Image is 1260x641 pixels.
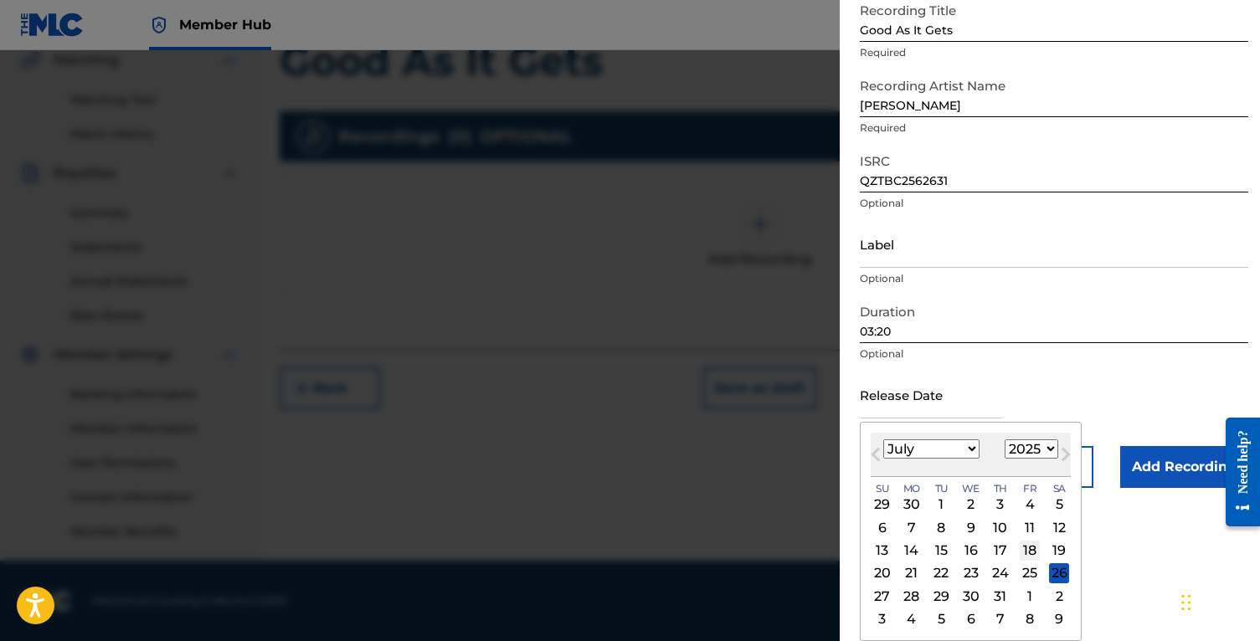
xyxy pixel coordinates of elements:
[990,495,1011,515] div: Choose Thursday, July 3rd, 2025
[990,609,1011,629] div: Choose Thursday, August 7th, 2025
[931,563,951,583] div: Choose Tuesday, July 22nd, 2025
[1020,495,1040,515] div: Choose Friday, July 4th, 2025
[871,493,1071,630] div: Month July, 2025
[872,609,892,629] div: Choose Sunday, August 3rd, 2025
[961,541,981,561] div: Choose Wednesday, July 16th, 2025
[1049,495,1069,515] div: Choose Saturday, July 5th, 2025
[1213,404,1260,539] iframe: Resource Center
[860,346,1248,362] p: Optional
[902,517,922,537] div: Choose Monday, July 7th, 2025
[862,444,889,471] button: Previous Month
[990,586,1011,606] div: Choose Thursday, July 31st, 2025
[902,586,922,606] div: Choose Monday, July 28th, 2025
[876,481,888,496] span: Su
[1023,481,1036,496] span: Fr
[902,609,922,629] div: Choose Monday, August 4th, 2025
[931,586,951,606] div: Choose Tuesday, July 29th, 2025
[903,481,920,496] span: Mo
[931,541,951,561] div: Choose Tuesday, July 15th, 2025
[990,517,1011,537] div: Choose Thursday, July 10th, 2025
[931,517,951,537] div: Choose Tuesday, July 8th, 2025
[1020,609,1040,629] div: Choose Friday, August 8th, 2025
[961,517,981,537] div: Choose Wednesday, July 9th, 2025
[1020,563,1040,583] div: Choose Friday, July 25th, 2025
[1049,563,1069,583] div: Choose Saturday, July 26th, 2025
[931,609,951,629] div: Choose Tuesday, August 5th, 2025
[1049,541,1069,561] div: Choose Saturday, July 19th, 2025
[1020,517,1040,537] div: Choose Friday, July 11th, 2025
[860,121,1248,136] p: Required
[872,541,892,561] div: Choose Sunday, July 13th, 2025
[961,495,981,515] div: Choose Wednesday, July 2nd, 2025
[1020,541,1040,561] div: Choose Friday, July 18th, 2025
[935,481,948,496] span: Tu
[990,563,1011,583] div: Choose Thursday, July 24th, 2025
[1181,577,1191,628] div: Drag
[902,495,922,515] div: Choose Monday, June 30th, 2025
[860,422,1082,641] div: Choose Date
[860,271,1248,286] p: Optional
[962,481,980,496] span: We
[994,481,1007,496] span: Th
[1053,481,1066,496] span: Sa
[872,517,892,537] div: Choose Sunday, July 6th, 2025
[931,495,951,515] div: Choose Tuesday, July 1st, 2025
[860,196,1248,211] p: Optional
[860,45,1248,60] p: Required
[20,13,85,37] img: MLC Logo
[902,541,922,561] div: Choose Monday, July 14th, 2025
[179,15,271,34] span: Member Hub
[961,609,981,629] div: Choose Wednesday, August 6th, 2025
[961,563,981,583] div: Choose Wednesday, July 23rd, 2025
[961,586,981,606] div: Choose Wednesday, July 30th, 2025
[1176,561,1260,641] iframe: Chat Widget
[1049,517,1069,537] div: Choose Saturday, July 12th, 2025
[1049,609,1069,629] div: Choose Saturday, August 9th, 2025
[990,541,1011,561] div: Choose Thursday, July 17th, 2025
[872,586,892,606] div: Choose Sunday, July 27th, 2025
[902,563,922,583] div: Choose Monday, July 21st, 2025
[149,15,169,35] img: Top Rightsholder
[1020,586,1040,606] div: Choose Friday, August 1st, 2025
[872,495,892,515] div: Choose Sunday, June 29th, 2025
[1052,444,1079,471] button: Next Month
[1049,586,1069,606] div: Choose Saturday, August 2nd, 2025
[872,563,892,583] div: Choose Sunday, July 20th, 2025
